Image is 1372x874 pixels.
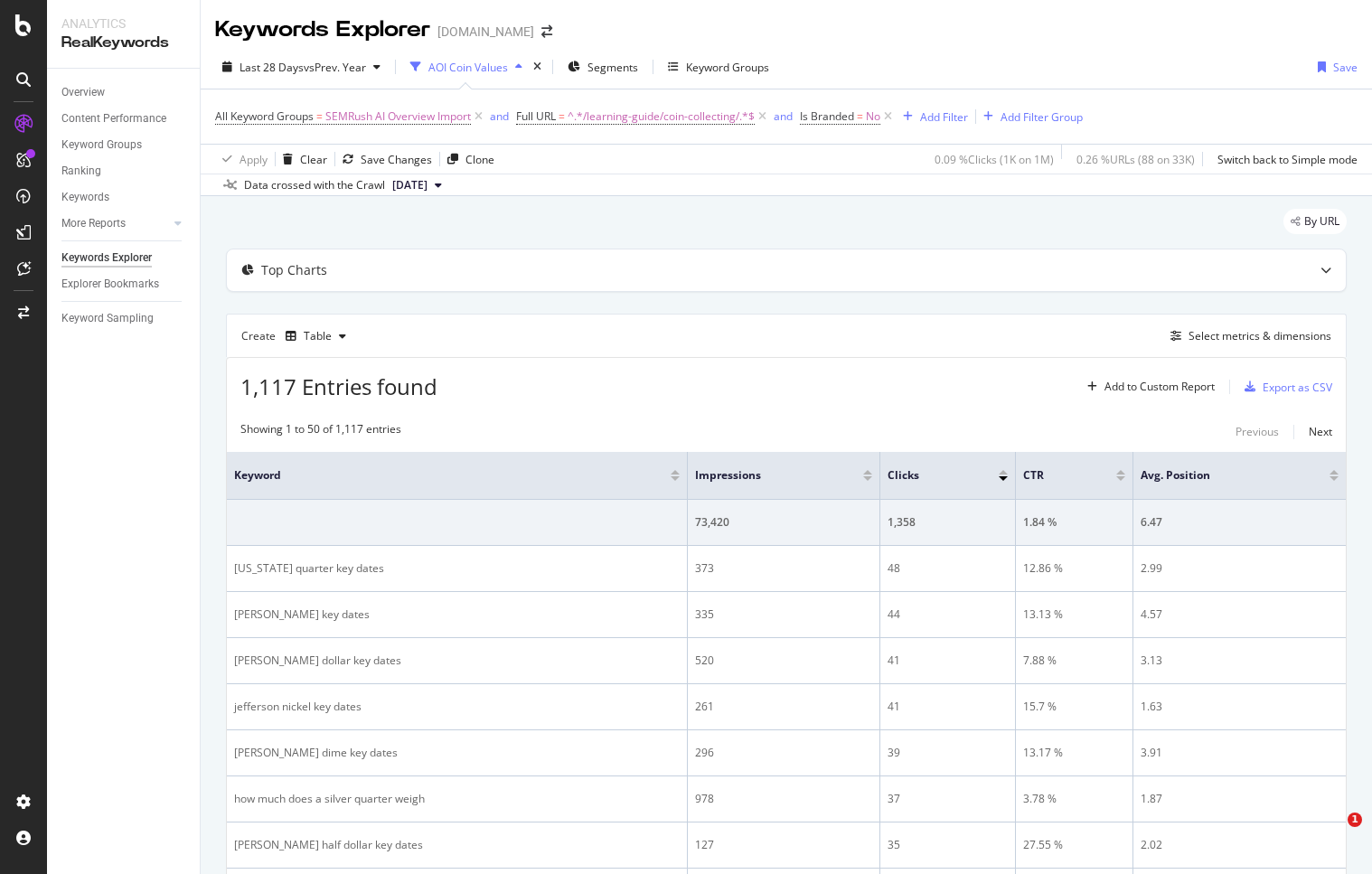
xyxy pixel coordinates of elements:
div: legacy label [1283,209,1347,234]
span: ^.*/learning-guide/coin-collecting/.*$ [568,104,755,129]
div: Next [1309,424,1332,439]
div: Content Performance [61,109,166,128]
div: 73,420 [695,514,872,531]
span: Impressions [695,467,836,484]
button: Clear [276,145,327,174]
button: Next [1309,421,1332,443]
button: Add to Custom Report [1080,372,1215,401]
div: 127 [695,837,872,853]
div: 41 [888,653,1008,669]
a: Ranking [61,162,187,181]
div: Keywords [61,188,109,207]
a: Overview [61,83,187,102]
div: Save Changes [361,152,432,167]
div: [DOMAIN_NAME] [437,23,534,41]
div: [PERSON_NAME] key dates [234,606,680,623]
div: Overview [61,83,105,102]
div: 15.7 % [1023,699,1125,715]
div: 3.78 % [1023,791,1125,807]
span: Keyword [234,467,644,484]
span: 1,117 Entries found [240,371,437,401]
div: arrow-right-arrow-left [541,25,552,38]
div: 0.09 % Clicks ( 1K on 1M ) [935,152,1054,167]
div: 6.47 [1141,514,1339,531]
div: Keywords Explorer [61,249,152,268]
div: Explorer Bookmarks [61,275,159,294]
a: Keywords [61,188,187,207]
button: and [774,108,793,125]
div: Analytics [61,14,185,33]
span: No [866,104,880,129]
div: [PERSON_NAME] dime key dates [234,745,680,761]
div: 2.99 [1141,560,1339,577]
div: 3.91 [1141,745,1339,761]
div: 12.86 % [1023,560,1125,577]
span: Is Branded [800,108,854,124]
iframe: Intercom live chat [1311,813,1354,856]
div: 978 [695,791,872,807]
div: Save [1333,60,1358,75]
div: [US_STATE] quarter key dates [234,560,680,577]
div: 35 [888,837,1008,853]
div: Add Filter [920,109,968,125]
div: Add to Custom Report [1104,381,1215,392]
div: Keyword Sampling [61,309,154,328]
div: Clone [465,152,494,167]
div: 4.57 [1141,606,1339,623]
div: More Reports [61,214,126,233]
span: Clicks [888,467,972,484]
div: and [490,108,509,124]
div: 296 [695,745,872,761]
div: 3.13 [1141,653,1339,669]
div: AOI Coin Values [428,60,508,75]
div: jefferson nickel key dates [234,699,680,715]
span: = [316,108,323,124]
div: Previous [1236,424,1279,439]
span: = [559,108,565,124]
button: and [490,108,509,125]
span: 2025 Aug. 11th [392,177,428,193]
button: Save Changes [335,145,432,174]
div: 13.13 % [1023,606,1125,623]
button: Clone [440,145,494,174]
div: 37 [888,791,1008,807]
div: 1,358 [888,514,1008,531]
div: Keyword Groups [686,60,769,75]
button: AOI Coin Values [403,52,530,81]
div: Select metrics & dimensions [1189,328,1331,343]
button: Table [278,322,353,351]
button: Switch back to Simple mode [1210,145,1358,174]
span: = [857,108,863,124]
a: Content Performance [61,109,187,128]
div: 27.55 % [1023,837,1125,853]
div: 7.88 % [1023,653,1125,669]
a: More Reports [61,214,169,233]
a: Keyword Groups [61,136,187,155]
div: 41 [888,699,1008,715]
button: Save [1311,52,1358,81]
div: 1.63 [1141,699,1339,715]
div: times [530,58,545,76]
div: Ranking [61,162,101,181]
div: Showing 1 to 50 of 1,117 entries [240,421,401,443]
span: SEMRush AI Overview Import [325,104,471,129]
a: Keyword Sampling [61,309,187,328]
div: 1.84 % [1023,514,1125,531]
div: Top Charts [261,261,327,279]
div: Table [304,331,332,342]
div: Apply [240,152,268,167]
div: Add Filter Group [1001,109,1083,125]
button: Keyword Groups [661,52,776,81]
div: 520 [695,653,872,669]
span: CTR [1023,467,1089,484]
div: how much does a silver quarter weigh [234,791,680,807]
button: Previous [1236,421,1279,443]
span: Last 28 Days [240,60,304,75]
div: Export as CSV [1263,380,1332,395]
div: Data crossed with the Crawl [244,177,385,193]
button: Export as CSV [1237,372,1332,401]
div: Switch back to Simple mode [1217,152,1358,167]
div: 373 [695,560,872,577]
button: Add Filter Group [976,106,1083,127]
div: 48 [888,560,1008,577]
